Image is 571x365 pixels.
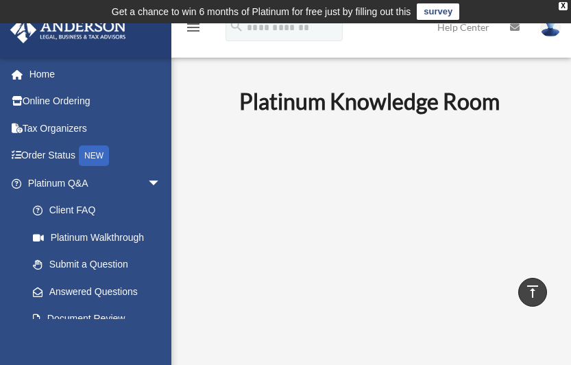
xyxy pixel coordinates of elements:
[19,305,182,333] a: Document Review
[229,19,244,34] i: search
[195,133,544,365] iframe: 231110_Toby_KnowledgeRoom
[10,142,182,170] a: Order StatusNEW
[19,197,182,224] a: Client FAQ
[147,169,175,198] span: arrow_drop_down
[10,88,182,115] a: Online Ordering
[518,278,547,307] a: vertical_align_top
[185,19,202,36] i: menu
[10,60,182,88] a: Home
[417,3,459,20] a: survey
[19,278,182,305] a: Answered Questions
[185,24,202,36] a: menu
[112,3,411,20] div: Get a chance to win 6 months of Platinum for free just by filling out this
[6,16,130,43] img: Anderson Advisors Platinum Portal
[10,115,182,142] a: Tax Organizers
[524,283,541,300] i: vertical_align_top
[10,169,182,197] a: Platinum Q&Aarrow_drop_down
[79,145,109,166] div: NEW
[19,224,182,251] a: Platinum Walkthrough
[559,2,568,10] div: close
[239,88,500,115] b: Platinum Knowledge Room
[19,251,182,279] a: Submit a Question
[540,17,561,37] img: User Pic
